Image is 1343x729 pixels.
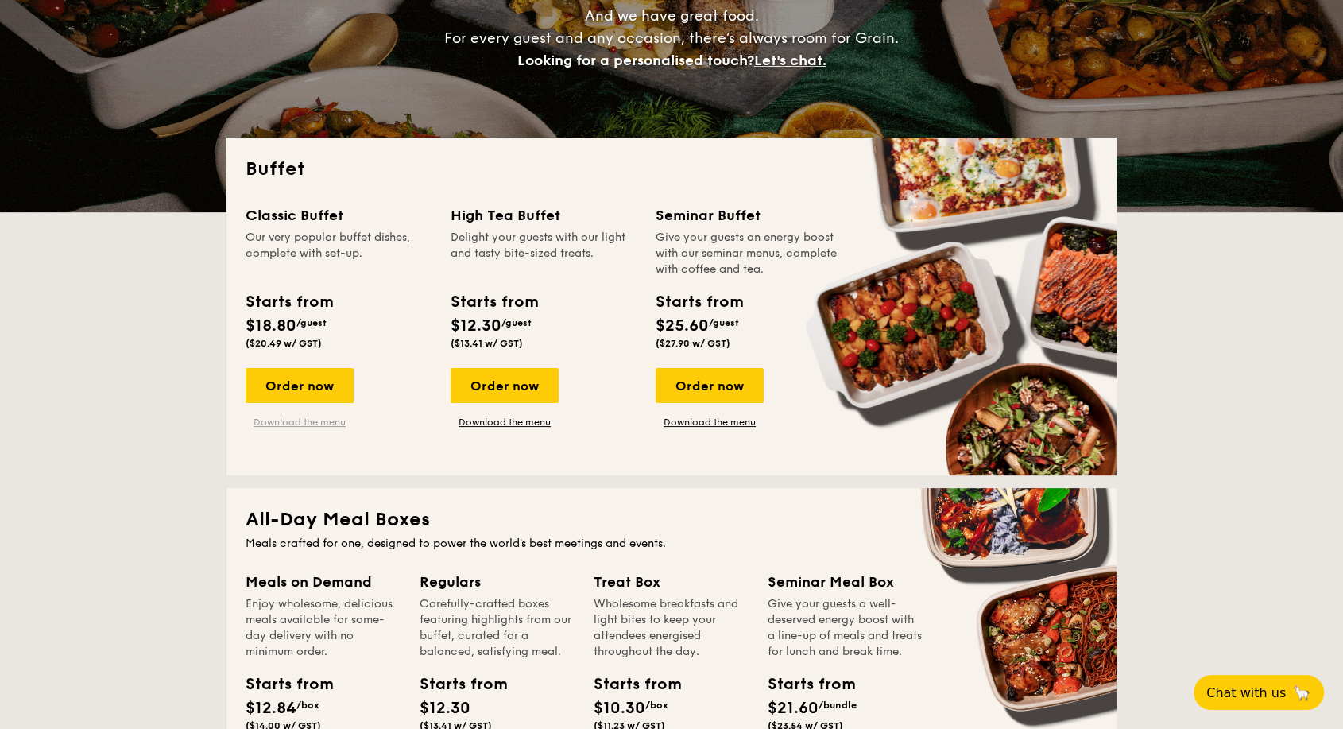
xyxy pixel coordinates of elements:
div: Wholesome breakfasts and light bites to keep your attendees energised throughout the day. [594,596,749,660]
span: $18.80 [246,316,296,335]
div: Give your guests an energy boost with our seminar menus, complete with coffee and tea. [656,230,842,277]
div: Seminar Buffet [656,204,842,227]
span: $10.30 [594,699,645,718]
a: Download the menu [451,416,559,428]
span: $12.30 [451,316,501,335]
div: Starts from [420,673,491,696]
div: Seminar Meal Box [768,571,923,593]
span: /guest [296,317,327,328]
span: /guest [501,317,532,328]
div: Carefully-crafted boxes featuring highlights from our buffet, curated for a balanced, satisfying ... [420,596,575,660]
button: Chat with us🦙 [1194,675,1324,710]
span: /guest [709,317,739,328]
span: $12.30 [420,699,470,718]
div: Meals crafted for one, designed to power the world's best meetings and events. [246,536,1097,552]
div: Give your guests a well-deserved energy boost with a line-up of meals and treats for lunch and br... [768,596,923,660]
a: Download the menu [656,416,764,428]
a: Download the menu [246,416,354,428]
div: Order now [656,368,764,403]
div: High Tea Buffet [451,204,637,227]
div: Our very popular buffet dishes, complete with set-up. [246,230,432,277]
h2: All-Day Meal Boxes [246,507,1097,533]
span: ($20.49 w/ GST) [246,338,322,349]
div: Enjoy wholesome, delicious meals available for same-day delivery with no minimum order. [246,596,401,660]
span: Chat with us [1206,685,1286,700]
span: Let's chat. [754,52,826,69]
div: Starts from [246,290,332,314]
div: Order now [246,368,354,403]
span: ($13.41 w/ GST) [451,338,523,349]
div: Starts from [656,290,742,314]
div: Order now [451,368,559,403]
h2: Buffet [246,157,1097,182]
span: Looking for a personalised touch? [517,52,754,69]
span: $12.84 [246,699,296,718]
div: Regulars [420,571,575,593]
span: And we have great food. For every guest and any occasion, there’s always room for Grain. [444,7,899,69]
div: Treat Box [594,571,749,593]
div: Starts from [768,673,839,696]
div: Starts from [451,290,537,314]
span: /bundle [819,700,857,711]
span: /box [296,700,319,711]
div: Delight your guests with our light and tasty bite-sized treats. [451,230,637,277]
span: $21.60 [768,699,819,718]
span: /box [645,700,668,711]
div: Meals on Demand [246,571,401,593]
div: Starts from [246,673,317,696]
span: 🦙 [1292,684,1311,702]
span: $25.60 [656,316,709,335]
div: Starts from [594,673,665,696]
div: Classic Buffet [246,204,432,227]
span: ($27.90 w/ GST) [656,338,730,349]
